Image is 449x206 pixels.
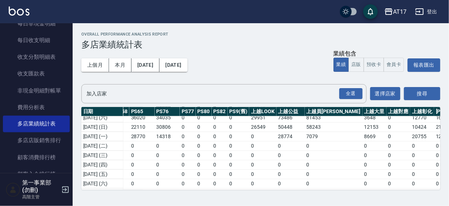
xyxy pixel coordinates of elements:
[305,169,363,179] td: 0
[3,32,70,49] a: 每日收支明細
[155,169,180,179] td: 0
[3,166,70,183] a: 顧客入金排行榜
[393,7,406,16] div: AT17
[109,58,132,72] button: 本月
[129,169,155,179] td: 0
[155,107,180,116] th: PS76
[180,113,196,122] td: 0
[363,4,378,19] button: save
[180,151,196,160] td: 0
[387,122,410,132] td: 0
[276,160,305,169] td: 0
[196,107,212,116] th: PS80
[129,132,155,141] td: 28770
[410,132,434,141] td: 20755
[276,179,305,188] td: 0
[410,113,434,122] td: 12770
[305,113,363,122] td: 81453
[81,113,123,122] td: [DATE] (六)
[180,169,196,179] td: 0
[196,169,212,179] td: 0
[363,169,387,179] td: 0
[363,107,387,116] th: 上越大里
[81,107,123,116] th: 日期
[387,113,410,122] td: 0
[129,113,155,122] td: 36020
[305,141,363,151] td: 0
[276,132,305,141] td: 28774
[129,151,155,160] td: 0
[129,179,155,188] td: 0
[212,122,228,132] td: 0
[22,194,59,200] p: 高階主管
[410,179,434,188] td: 0
[384,58,404,72] button: 會員卡
[85,87,352,100] input: 店家名稱
[381,4,409,19] button: AT17
[363,122,387,132] td: 12153
[387,132,410,141] td: 0
[22,179,59,194] h5: 第一事業部 (勿刪)
[196,122,212,132] td: 0
[180,141,196,151] td: 0
[212,113,228,122] td: 0
[155,160,180,169] td: 0
[276,188,305,198] td: 0
[212,141,228,151] td: 0
[180,160,196,169] td: 0
[196,132,212,141] td: 0
[228,122,250,132] td: 0
[81,32,440,37] h2: Overall Performance Analysis Report
[155,113,180,122] td: 34035
[333,50,404,58] div: 業績包含
[155,141,180,151] td: 0
[339,88,363,99] div: 全選
[305,151,363,160] td: 0
[81,141,123,151] td: [DATE] (二)
[81,40,440,50] h3: 多店業績統計表
[196,179,212,188] td: 0
[155,188,180,198] td: 0
[249,141,276,151] td: 0
[132,58,159,72] button: [DATE]
[196,160,212,169] td: 0
[155,122,180,132] td: 30806
[249,107,276,116] th: 上越LOOK
[249,132,276,141] td: 0
[305,160,363,169] td: 0
[249,169,276,179] td: 0
[249,113,276,122] td: 29951
[155,132,180,141] td: 14318
[228,160,250,169] td: 0
[338,87,364,101] button: Open
[3,116,70,132] a: 多店業績統計表
[305,188,363,198] td: 0
[3,49,70,65] a: 收支分類明細表
[364,58,384,72] button: 預收卡
[408,61,440,68] a: 報表匯出
[276,107,305,116] th: 上越公益
[212,107,228,116] th: PS82
[387,160,410,169] td: 0
[9,7,29,16] img: Logo
[81,58,109,72] button: 上個月
[410,188,434,198] td: 0
[410,122,434,132] td: 10424
[155,151,180,160] td: 0
[387,151,410,160] td: 0
[228,151,250,160] td: 0
[387,169,410,179] td: 0
[212,151,228,160] td: 0
[196,151,212,160] td: 0
[196,188,212,198] td: 0
[129,188,155,198] td: 0
[249,160,276,169] td: 0
[3,149,70,166] a: 顧客消費排行榜
[276,122,305,132] td: 50448
[249,151,276,160] td: 0
[180,122,196,132] td: 0
[363,160,387,169] td: 0
[228,107,250,116] th: PS9(舊)
[249,122,276,132] td: 26549
[228,113,250,122] td: 0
